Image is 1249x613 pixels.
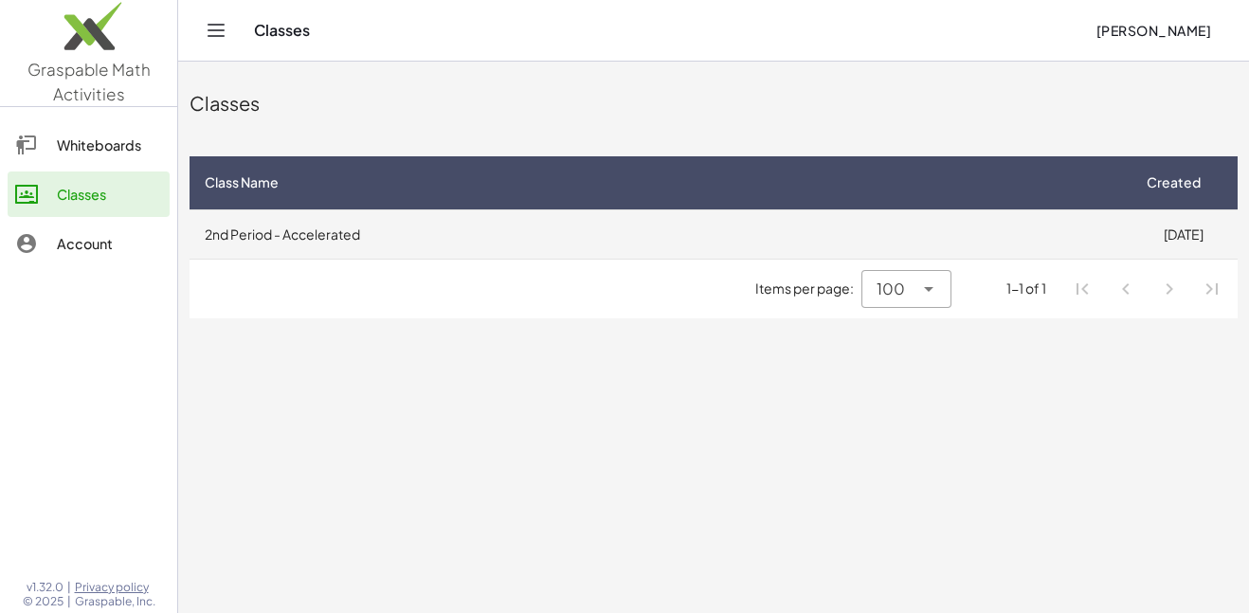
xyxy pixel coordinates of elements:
[75,594,155,609] span: Graspable, Inc.
[1147,172,1201,192] span: Created
[75,580,155,595] a: Privacy policy
[57,232,162,255] div: Account
[8,122,170,168] a: Whiteboards
[8,171,170,217] a: Classes
[205,172,279,192] span: Class Name
[190,90,1238,117] div: Classes
[1061,267,1234,311] nav: Pagination Navigation
[1080,13,1226,47] button: [PERSON_NAME]
[27,580,63,595] span: v1.32.0
[1095,22,1211,39] span: [PERSON_NAME]
[190,209,1129,259] td: 2nd Period - Accelerated
[1006,279,1046,298] div: 1-1 of 1
[67,594,71,609] span: |
[1129,209,1238,259] td: [DATE]
[23,594,63,609] span: © 2025
[57,134,162,156] div: Whiteboards
[201,15,231,45] button: Toggle navigation
[8,221,170,266] a: Account
[755,279,861,298] span: Items per page:
[67,580,71,595] span: |
[877,278,905,300] span: 100
[57,183,162,206] div: Classes
[27,59,151,104] span: Graspable Math Activities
